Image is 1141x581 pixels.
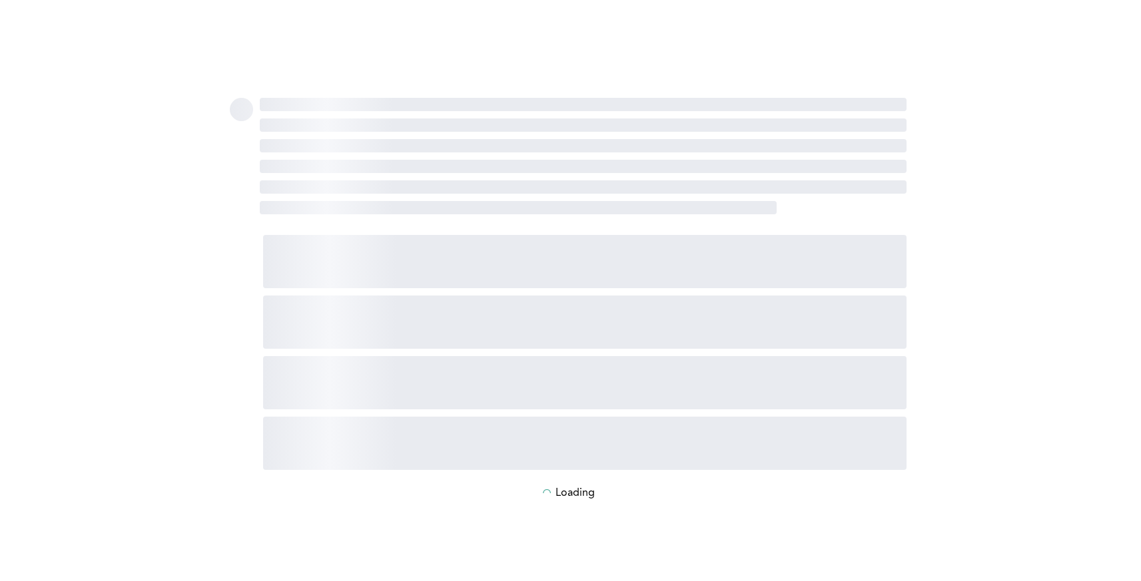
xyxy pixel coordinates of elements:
[263,356,907,409] span: ‌
[556,487,595,499] p: Loading
[260,118,907,132] span: ‌
[260,201,777,214] span: ‌
[230,98,253,121] span: ‌
[260,139,907,152] span: ‌
[260,160,907,173] span: ‌
[263,235,907,288] span: ‌
[263,295,907,349] span: ‌
[260,180,907,194] span: ‌
[263,417,907,470] span: ‌
[260,98,907,111] span: ‌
